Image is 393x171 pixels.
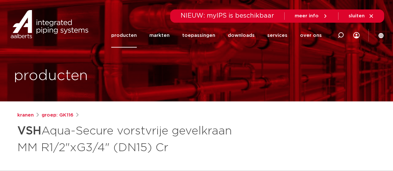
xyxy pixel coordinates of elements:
[267,23,287,48] a: services
[111,23,322,48] nav: Menu
[295,13,328,19] a: meer info
[181,13,274,19] span: NIEUW: myIPS is beschikbaar
[17,111,34,119] a: kranen
[300,23,322,48] a: over ons
[228,23,255,48] a: downloads
[111,23,137,48] a: producten
[17,125,41,137] strong: VSH
[149,23,170,48] a: markten
[349,13,374,19] a: sluiten
[14,66,88,86] h1: producten
[295,14,319,18] span: meer info
[182,23,215,48] a: toepassingen
[17,122,254,156] h1: Aqua-Secure vorstvrije gevelkraan MM R1/2"xG3/4" (DN15) Cr
[349,14,365,18] span: sluiten
[42,111,73,119] a: groep: GK116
